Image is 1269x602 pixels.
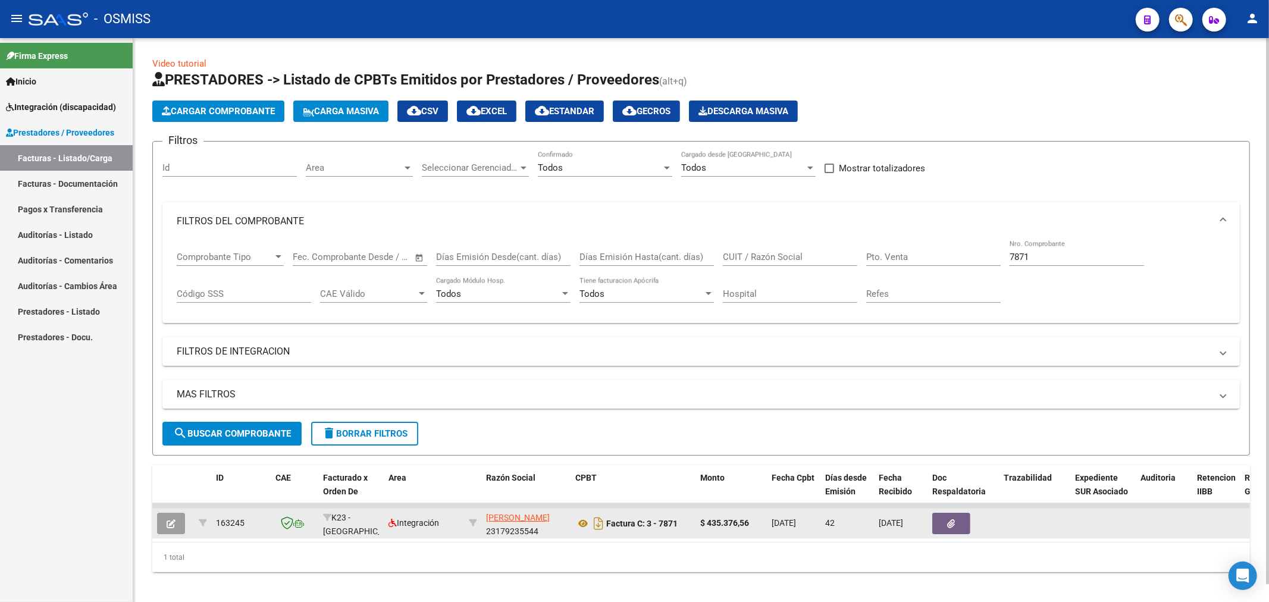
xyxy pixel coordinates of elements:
[1075,473,1128,496] span: Expediente SUR Asociado
[538,162,563,173] span: Todos
[820,465,874,518] datatable-header-cell: Días desde Emisión
[700,473,725,482] span: Monto
[94,6,151,32] span: - OSMISS
[1140,473,1176,482] span: Auditoria
[6,126,114,139] span: Prestadores / Proveedores
[928,465,999,518] datatable-header-cell: Doc Respaldatoria
[322,426,336,440] mat-icon: delete
[177,252,273,262] span: Comprobante Tipo
[293,252,341,262] input: Fecha inicio
[1136,465,1192,518] datatable-header-cell: Auditoria
[689,101,798,122] button: Descarga Masiva
[1192,465,1240,518] datatable-header-cell: Retencion IIBB
[173,428,291,439] span: Buscar Comprobante
[535,104,549,118] mat-icon: cloud_download
[481,465,571,518] datatable-header-cell: Razón Social
[436,289,461,299] span: Todos
[486,511,566,536] div: 23179235544
[825,518,835,528] span: 42
[1245,11,1259,26] mat-icon: person
[303,106,379,117] span: Carga Masiva
[293,101,388,122] button: Carga Masiva
[311,422,418,446] button: Borrar Filtros
[177,215,1211,228] mat-panel-title: FILTROS DEL COMPROBANTE
[466,106,507,117] span: EXCEL
[622,104,637,118] mat-icon: cloud_download
[622,106,670,117] span: Gecros
[388,473,406,482] span: Area
[659,76,687,87] span: (alt+q)
[879,473,912,496] span: Fecha Recibido
[575,473,597,482] span: CPBT
[173,426,187,440] mat-icon: search
[6,75,36,88] span: Inicio
[486,513,550,522] span: [PERSON_NAME]
[216,518,245,528] span: 163245
[162,240,1240,324] div: FILTROS DEL COMPROBANTE
[162,380,1240,409] mat-expansion-panel-header: MAS FILTROS
[211,465,271,518] datatable-header-cell: ID
[606,519,678,528] strong: Factura C: 3 - 7871
[407,104,421,118] mat-icon: cloud_download
[422,162,518,173] span: Seleccionar Gerenciador
[323,473,368,496] span: Facturado x Orden De
[271,465,318,518] datatable-header-cell: CAE
[1197,473,1236,496] span: Retencion IIBB
[613,101,680,122] button: Gecros
[767,465,820,518] datatable-header-cell: Fecha Cpbt
[6,49,68,62] span: Firma Express
[388,518,439,528] span: Integración
[216,473,224,482] span: ID
[695,465,767,518] datatable-header-cell: Monto
[457,101,516,122] button: EXCEL
[275,473,291,482] span: CAE
[689,101,798,122] app-download-masive: Descarga masiva de comprobantes (adjuntos)
[320,289,416,299] span: CAE Válido
[874,465,928,518] datatable-header-cell: Fecha Recibido
[825,473,867,496] span: Días desde Emisión
[177,388,1211,401] mat-panel-title: MAS FILTROS
[177,345,1211,358] mat-panel-title: FILTROS DE INTEGRACION
[10,11,24,26] mat-icon: menu
[535,106,594,117] span: Estandar
[932,473,986,496] span: Doc Respaldatoria
[700,518,749,528] strong: $ 435.376,56
[466,104,481,118] mat-icon: cloud_download
[152,58,206,69] a: Video tutorial
[571,465,695,518] datatable-header-cell: CPBT
[152,543,1250,572] div: 1 total
[525,101,604,122] button: Estandar
[1070,465,1136,518] datatable-header-cell: Expediente SUR Asociado
[162,202,1240,240] mat-expansion-panel-header: FILTROS DEL COMPROBANTE
[486,473,535,482] span: Razón Social
[839,161,925,175] span: Mostrar totalizadores
[999,465,1070,518] datatable-header-cell: Trazabilidad
[162,106,275,117] span: Cargar Comprobante
[772,518,796,528] span: [DATE]
[1004,473,1052,482] span: Trazabilidad
[162,337,1240,366] mat-expansion-panel-header: FILTROS DE INTEGRACION
[306,162,402,173] span: Area
[6,101,116,114] span: Integración (discapacidad)
[591,514,606,533] i: Descargar documento
[407,106,438,117] span: CSV
[152,101,284,122] button: Cargar Comprobante
[698,106,788,117] span: Descarga Masiva
[413,251,427,265] button: Open calendar
[397,101,448,122] button: CSV
[152,71,659,88] span: PRESTADORES -> Listado de CPBTs Emitidos por Prestadores / Proveedores
[352,252,409,262] input: Fecha fin
[1229,562,1257,590] div: Open Intercom Messenger
[318,465,384,518] datatable-header-cell: Facturado x Orden De
[681,162,706,173] span: Todos
[772,473,814,482] span: Fecha Cpbt
[162,422,302,446] button: Buscar Comprobante
[162,132,203,149] h3: Filtros
[879,518,903,528] span: [DATE]
[384,465,464,518] datatable-header-cell: Area
[322,428,408,439] span: Borrar Filtros
[579,289,604,299] span: Todos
